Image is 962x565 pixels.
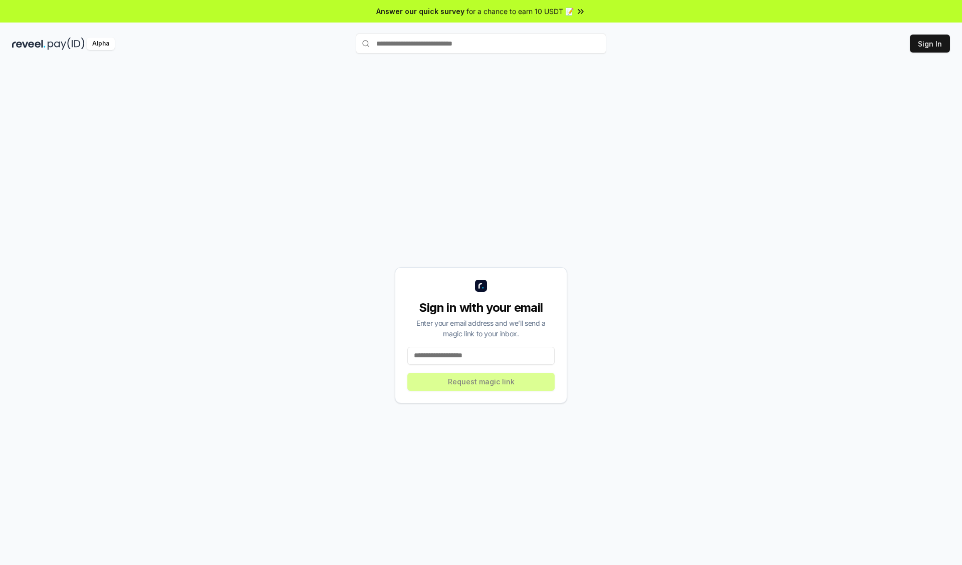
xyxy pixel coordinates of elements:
span: for a chance to earn 10 USDT 📝 [466,6,574,17]
img: logo_small [475,280,487,292]
button: Sign In [910,35,950,53]
div: Alpha [87,38,115,50]
img: reveel_dark [12,38,46,50]
div: Enter your email address and we’ll send a magic link to your inbox. [407,318,555,339]
span: Answer our quick survey [376,6,464,17]
div: Sign in with your email [407,300,555,316]
img: pay_id [48,38,85,50]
